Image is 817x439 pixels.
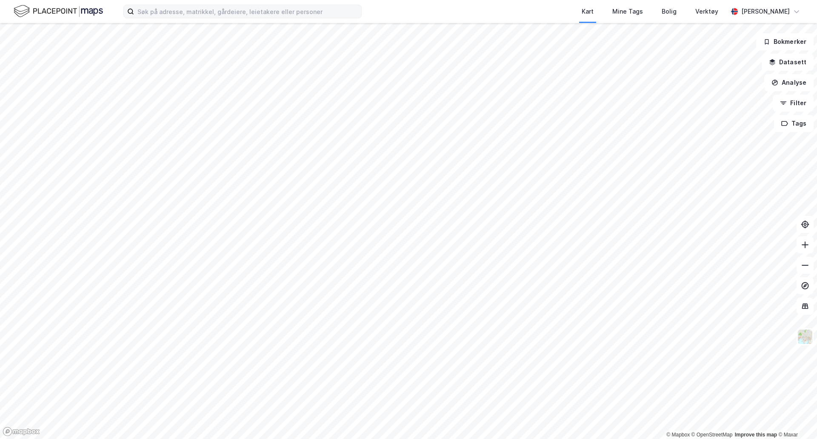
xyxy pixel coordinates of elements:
[582,6,594,17] div: Kart
[14,4,103,19] img: logo.f888ab2527a4732fd821a326f86c7f29.svg
[741,6,790,17] div: [PERSON_NAME]
[662,6,677,17] div: Bolig
[774,398,817,439] div: Kontrollprogram for chat
[756,33,814,50] button: Bokmerker
[797,329,813,345] img: Z
[762,54,814,71] button: Datasett
[774,115,814,132] button: Tags
[764,74,814,91] button: Analyse
[666,432,690,438] a: Mapbox
[3,427,40,436] a: Mapbox homepage
[774,398,817,439] iframe: Chat Widget
[695,6,718,17] div: Verktøy
[735,432,777,438] a: Improve this map
[134,5,361,18] input: Søk på adresse, matrikkel, gårdeiere, leietakere eller personer
[691,432,733,438] a: OpenStreetMap
[612,6,643,17] div: Mine Tags
[773,95,814,112] button: Filter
